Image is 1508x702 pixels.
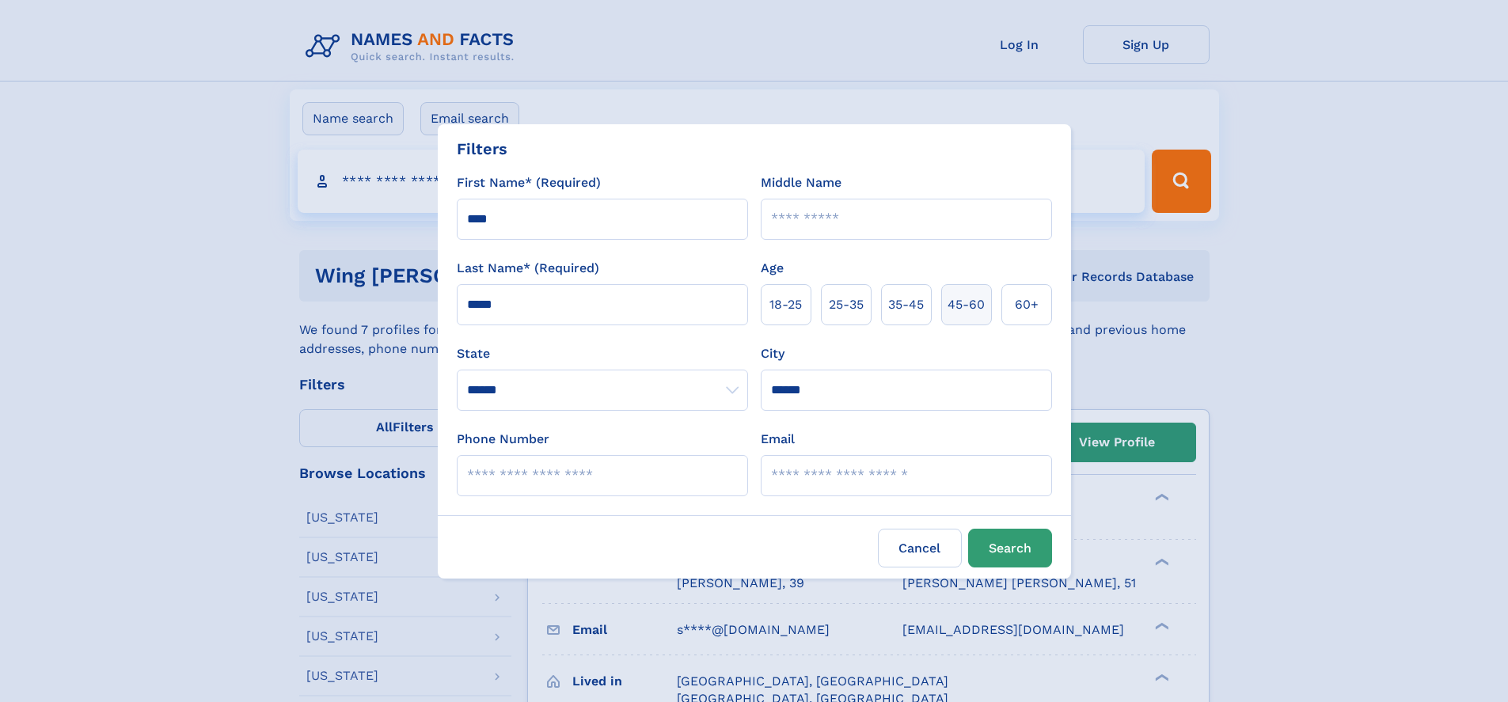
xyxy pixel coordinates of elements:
label: State [457,344,748,363]
label: Last Name* (Required) [457,259,599,278]
button: Search [968,529,1052,567]
label: First Name* (Required) [457,173,601,192]
span: 35‑45 [888,295,924,314]
label: Phone Number [457,430,549,449]
span: 18‑25 [769,295,802,314]
label: Cancel [878,529,962,567]
span: 60+ [1015,295,1039,314]
label: Age [761,259,784,278]
div: Filters [457,137,507,161]
span: 25‑35 [829,295,864,314]
label: Email [761,430,795,449]
span: 45‑60 [948,295,985,314]
label: City [761,344,784,363]
label: Middle Name [761,173,841,192]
